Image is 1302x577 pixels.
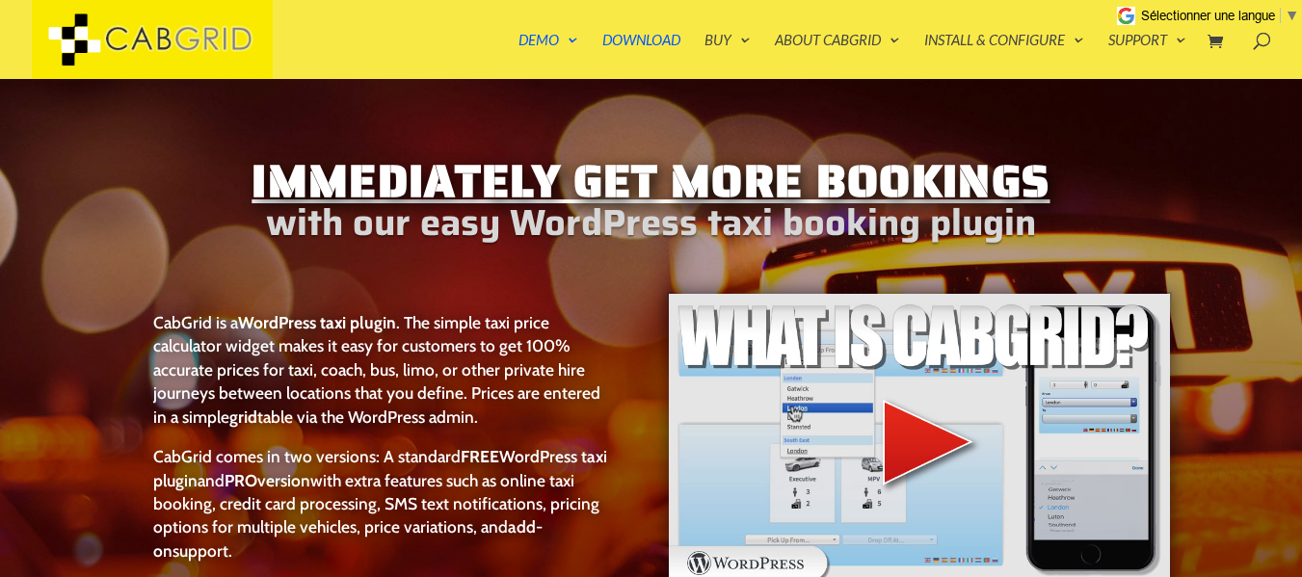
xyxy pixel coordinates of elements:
a: Buy [704,33,751,79]
a: Download [602,33,680,79]
p: CabGrid comes in two versions: A standard and with extra features such as online taxi booking, cr... [153,445,613,563]
span: ​ [1280,8,1281,23]
strong: WordPress taxi plugin [238,312,396,332]
h2: with our easy WordPress taxi booking plugin [130,216,1172,240]
strong: PRO [225,470,257,490]
a: PROversion [225,470,310,490]
span: Sélectionner une langue [1141,8,1275,23]
a: Demo [518,33,578,79]
a: Install & Configure [924,33,1084,79]
strong: FREE [461,446,499,466]
a: Support [1108,33,1186,79]
span: ▼ [1286,8,1298,23]
strong: grid [229,407,257,427]
a: add-on [153,516,543,560]
p: CabGrid is a . The simple taxi price calculator widget makes it easy for customers to get 100% ac... [153,311,613,445]
a: FREEWordPress taxi plugin [153,446,607,489]
a: About CabGrid [775,33,900,79]
a: Sélectionner une langue​ [1141,8,1298,23]
a: CabGrid Taxi Plugin [32,27,273,47]
h1: Immediately Get More Bookings [130,157,1172,216]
